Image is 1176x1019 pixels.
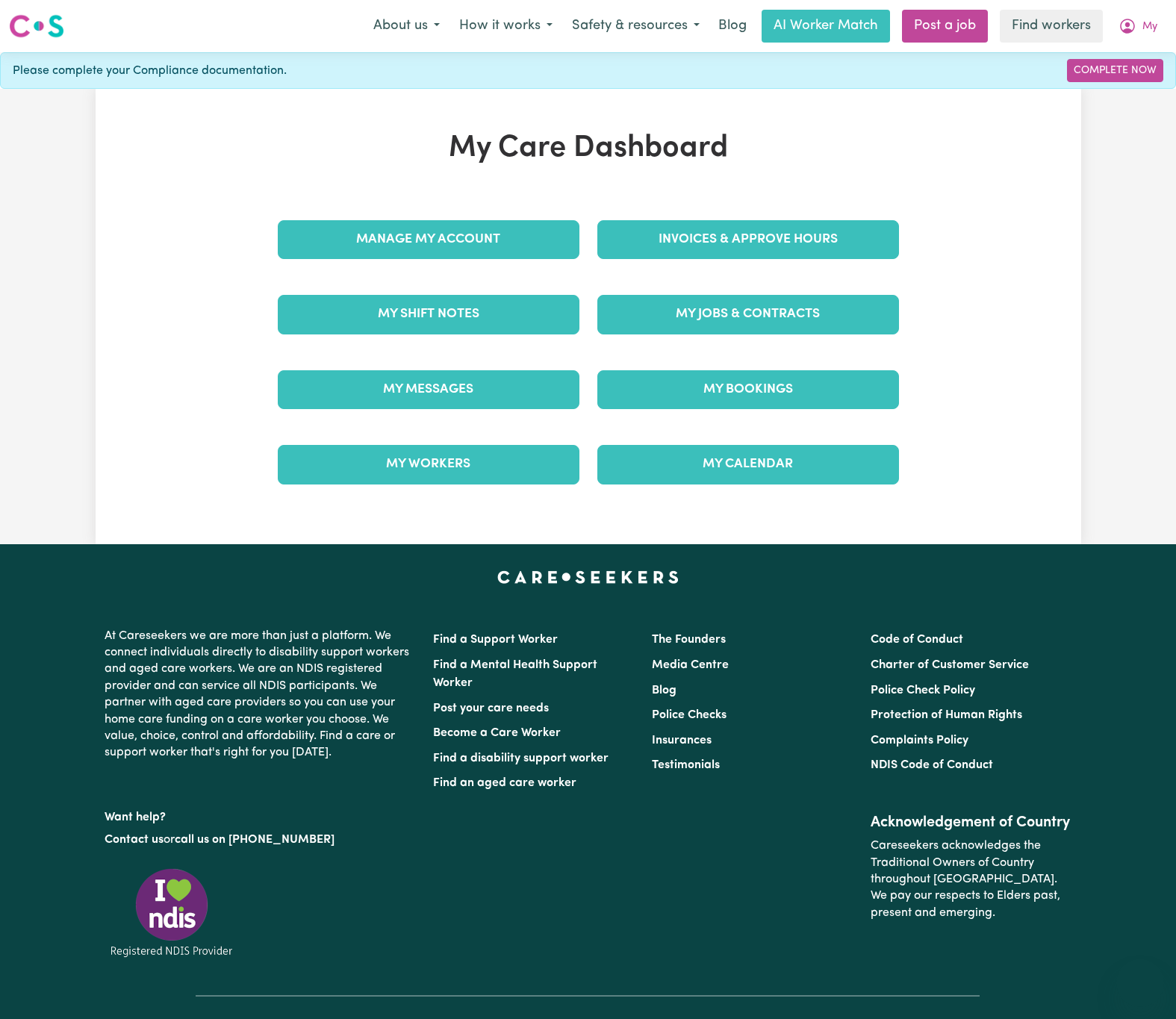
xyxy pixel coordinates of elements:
[562,10,709,42] button: Safety & resources
[652,709,727,721] a: Police Checks
[871,814,1071,832] h2: Acknowledgement of Country
[433,777,576,789] a: Find an aged care worker
[175,834,335,846] a: call us on [PHONE_NUMBER]
[652,685,676,697] a: Blog
[9,9,64,43] a: Careseekers logo
[433,752,609,764] a: Find a disability support worker
[364,10,449,42] button: About us
[433,659,597,689] a: Find a Mental Health Support Worker
[652,735,712,747] a: Insurances
[1000,10,1103,43] a: Find workers
[1142,19,1157,35] span: My
[1116,959,1164,1007] iframe: Button to launch messaging window
[871,659,1029,671] a: Charter of Customer Service
[105,803,415,826] p: Want help?
[597,220,899,259] a: Invoices & Approve Hours
[433,727,561,739] a: Become a Care Worker
[278,295,579,334] a: My Shift Notes
[9,13,64,40] img: Careseekers logo
[871,759,993,771] a: NDIS Code of Conduct
[433,634,558,646] a: Find a Support Worker
[597,445,899,484] a: My Calendar
[105,834,164,846] a: Contact us
[433,702,549,714] a: Post your care needs
[105,866,239,959] img: Registered NDIS provider
[278,445,579,484] a: My Workers
[652,659,729,671] a: Media Centre
[709,10,756,43] a: Blog
[871,735,968,747] a: Complaints Policy
[278,370,579,409] a: My Messages
[871,832,1071,927] p: Careseekers acknowledges the Traditional Owners of Country throughout [GEOGRAPHIC_DATA]. We pay o...
[278,220,579,259] a: Manage My Account
[597,370,899,409] a: My Bookings
[1067,59,1163,82] a: Complete Now
[449,10,562,42] button: How it works
[105,826,415,854] p: or
[762,10,890,43] a: AI Worker Match
[597,295,899,334] a: My Jobs & Contracts
[269,131,908,166] h1: My Care Dashboard
[902,10,988,43] a: Post a job
[105,622,415,767] p: At Careseekers we are more than just a platform. We connect individuals directly to disability su...
[652,634,726,646] a: The Founders
[1109,10,1167,42] button: My Account
[871,685,975,697] a: Police Check Policy
[871,634,963,646] a: Code of Conduct
[13,62,287,80] span: Please complete your Compliance documentation.
[871,709,1022,721] a: Protection of Human Rights
[497,571,679,583] a: Careseekers home page
[652,759,720,771] a: Testimonials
